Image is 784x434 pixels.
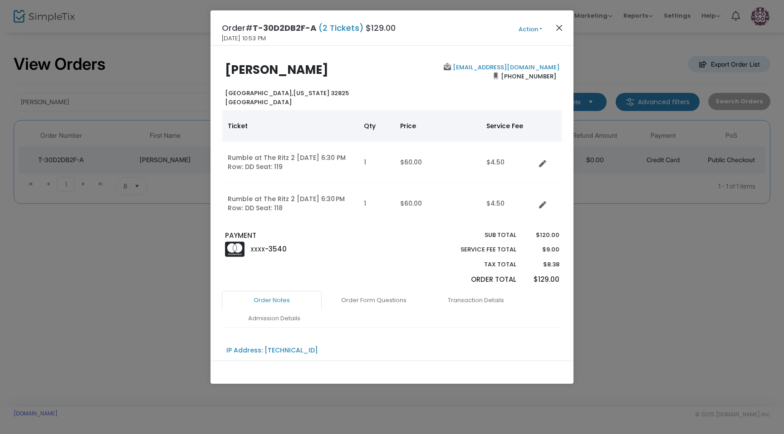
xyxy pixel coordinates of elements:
[525,231,559,240] p: $120.00
[225,231,388,241] p: PAYMENT
[222,110,358,142] th: Ticket
[481,142,535,183] td: $4.50
[253,22,316,34] span: T-30D2DB2F-A
[226,346,318,355] div: IP Address: [TECHNICAL_ID]
[498,69,559,83] span: [PHONE_NUMBER]
[481,183,535,224] td: $4.50
[222,110,562,224] div: Data table
[222,183,358,224] td: Rumble at The Ritz 2 [DATE] 6:30 PM Row: DD Seat: 118
[224,309,324,328] a: Admission Details
[426,291,526,310] a: Transaction Details
[316,22,366,34] span: (2 Tickets)
[358,183,395,224] td: 1
[358,110,395,142] th: Qty
[250,246,265,253] span: XXXX
[222,34,266,43] span: [DATE] 10:53 PM
[225,62,328,78] b: [PERSON_NAME]
[324,291,424,310] a: Order Form Questions
[525,275,559,285] p: $129.00
[222,291,322,310] a: Order Notes
[358,142,395,183] td: 1
[395,183,481,224] td: $60.00
[265,244,287,254] span: -3540
[525,245,559,254] p: $9.00
[395,110,481,142] th: Price
[451,63,559,72] a: [EMAIL_ADDRESS][DOMAIN_NAME]
[439,245,516,254] p: Service Fee Total
[222,22,396,34] h4: Order# $129.00
[525,260,559,269] p: $8.38
[225,89,293,97] span: [GEOGRAPHIC_DATA],
[439,275,516,285] p: Order Total
[222,142,358,183] td: Rumble at The Ritz 2 [DATE] 6:30 PM Row: DD Seat: 119
[225,89,349,106] b: [US_STATE] 32825 [GEOGRAPHIC_DATA]
[439,231,516,240] p: Sub total
[503,24,558,34] button: Action
[395,142,481,183] td: $60.00
[439,260,516,269] p: Tax Total
[481,110,535,142] th: Service Fee
[554,22,565,34] button: Close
